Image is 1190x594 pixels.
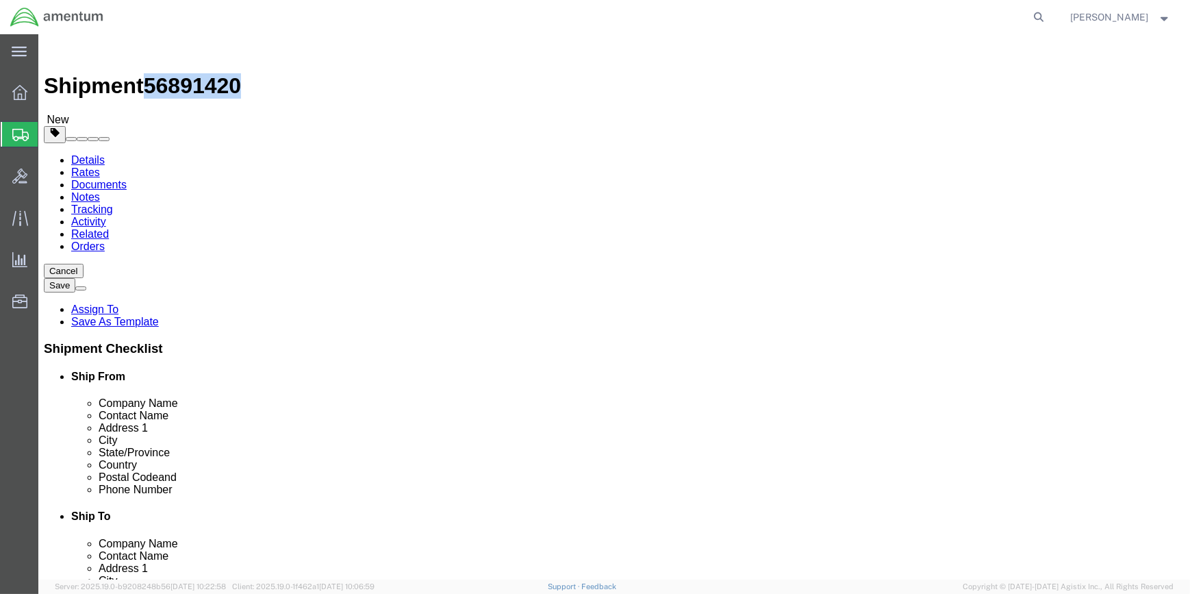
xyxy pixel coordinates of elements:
[10,7,104,27] img: logo
[581,582,616,591] a: Feedback
[232,582,375,591] span: Client: 2025.19.0-1f462a1
[319,582,375,591] span: [DATE] 10:06:59
[548,582,582,591] a: Support
[38,34,1190,580] iframe: FS Legacy Container
[1070,9,1172,25] button: [PERSON_NAME]
[963,581,1174,593] span: Copyright © [DATE]-[DATE] Agistix Inc., All Rights Reserved
[55,582,226,591] span: Server: 2025.19.0-b9208248b56
[1071,10,1149,25] span: Donald Frederiksen
[170,582,226,591] span: [DATE] 10:22:58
